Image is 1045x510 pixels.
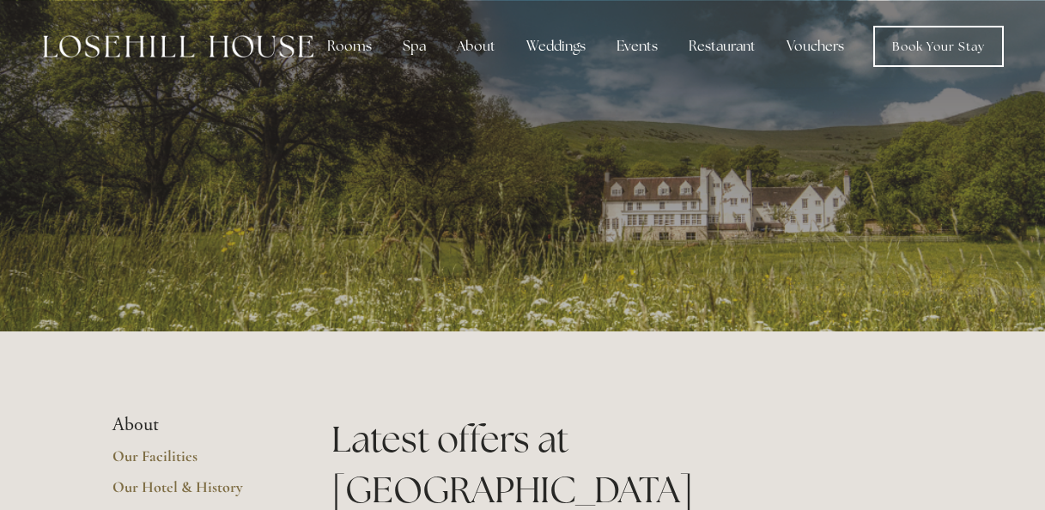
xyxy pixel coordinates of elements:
[313,29,386,64] div: Rooms
[513,29,599,64] div: Weddings
[675,29,769,64] div: Restaurant
[112,446,276,477] a: Our Facilities
[873,26,1004,67] a: Book Your Stay
[112,477,276,508] a: Our Hotel & History
[773,29,858,64] a: Vouchers
[112,414,276,436] li: About
[603,29,671,64] div: Events
[389,29,440,64] div: Spa
[43,35,313,58] img: Losehill House
[443,29,509,64] div: About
